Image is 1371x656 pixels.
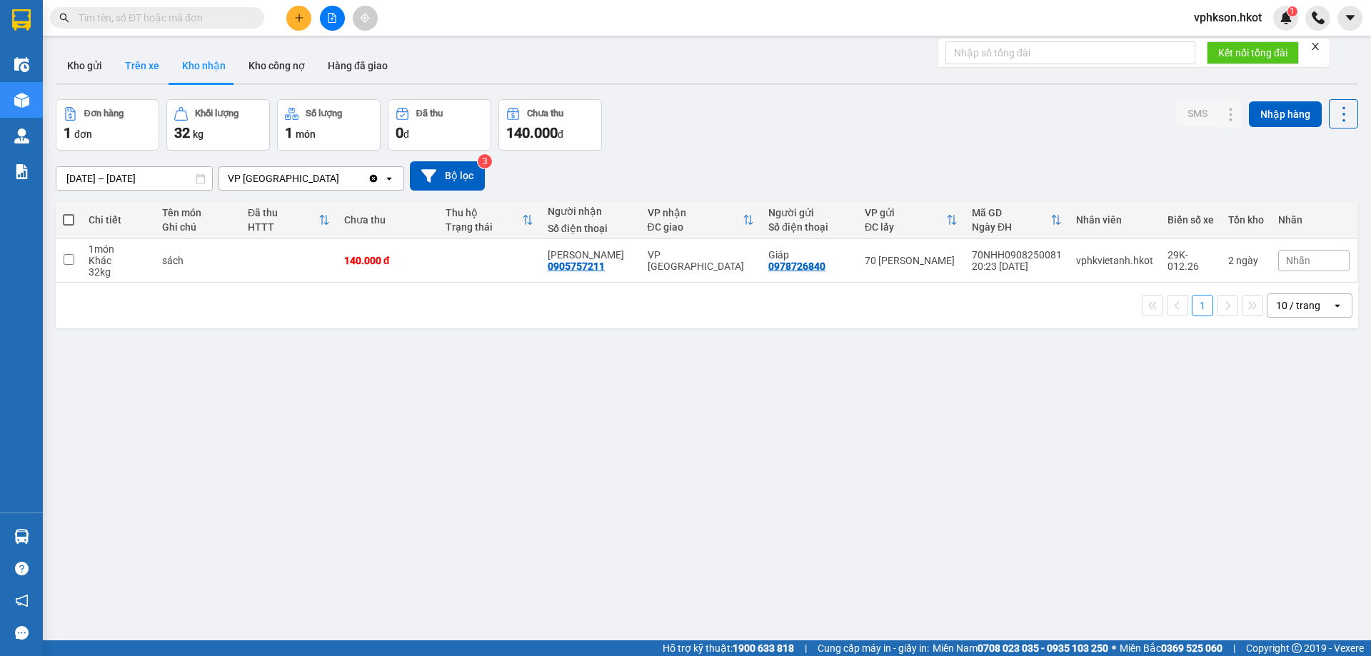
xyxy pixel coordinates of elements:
[1167,214,1214,226] div: Biển số xe
[1182,9,1273,26] span: vphkson.hkot
[1276,298,1320,313] div: 10 / trang
[15,594,29,607] span: notification
[79,10,247,26] input: Tìm tên, số ĐT hoặc mã đơn
[285,124,293,141] span: 1
[965,201,1069,239] th: Toggle SortBy
[294,13,304,23] span: plus
[248,221,318,233] div: HTTT
[14,529,29,544] img: warehouse-icon
[162,255,233,266] div: sách
[1344,11,1357,24] span: caret-down
[1280,11,1292,24] img: icon-new-feature
[1332,300,1343,311] svg: open
[171,49,237,83] button: Kho nhận
[818,640,929,656] span: Cung cấp máy in - giấy in:
[64,124,71,141] span: 1
[353,6,378,31] button: aim
[344,255,432,266] div: 140.000 đ
[15,626,29,640] span: message
[648,207,743,218] div: VP nhận
[316,49,399,83] button: Hàng đã giao
[768,261,825,272] div: 0978726840
[978,642,1108,654] strong: 0708 023 035 - 0935 103 250
[174,124,190,141] span: 32
[1176,101,1219,126] button: SMS
[166,99,270,151] button: Khối lượng32kg
[972,221,1050,233] div: Ngày ĐH
[972,207,1050,218] div: Mã GD
[368,173,379,184] svg: Clear value
[1249,101,1322,127] button: Nhập hàng
[56,49,114,83] button: Kho gửi
[506,124,558,141] span: 140.000
[768,207,850,218] div: Người gửi
[648,249,755,272] div: VP [GEOGRAPHIC_DATA]
[59,13,69,23] span: search
[1228,214,1264,226] div: Tồn kho
[1228,255,1264,266] div: 2
[1312,11,1325,24] img: phone-icon
[548,261,605,272] div: 0905757211
[1337,6,1362,31] button: caret-down
[438,201,541,239] th: Toggle SortBy
[320,6,345,31] button: file-add
[403,128,409,140] span: đ
[14,93,29,108] img: warehouse-icon
[277,99,381,151] button: Số lượng1món
[296,128,316,140] span: món
[972,249,1062,261] div: 70NHH0908250081
[114,49,171,83] button: Trên xe
[89,214,148,226] div: Chi tiết
[241,201,337,239] th: Toggle SortBy
[410,161,485,191] button: Bộ lọc
[193,128,204,140] span: kg
[344,214,432,226] div: Chưa thu
[162,221,233,233] div: Ghi chú
[56,99,159,151] button: Đơn hàng1đơn
[1120,640,1222,656] span: Miền Bắc
[733,642,794,654] strong: 1900 633 818
[14,164,29,179] img: solution-icon
[56,167,212,190] input: Select a date range.
[663,640,794,656] span: Hỗ trợ kỹ thuật:
[84,109,124,118] div: Đơn hàng
[1192,295,1213,316] button: 1
[858,201,965,239] th: Toggle SortBy
[933,640,1108,656] span: Miền Nam
[237,49,316,83] button: Kho công nợ
[498,99,602,151] button: Chưa thu140.000đ
[306,109,342,118] div: Số lượng
[805,640,807,656] span: |
[396,124,403,141] span: 0
[478,154,492,168] sup: 3
[15,562,29,575] span: question-circle
[865,221,946,233] div: ĐC lấy
[1287,6,1297,16] sup: 1
[1076,255,1153,266] div: vphkvietanh.hkot
[548,223,633,234] div: Số điện thoại
[1292,643,1302,653] span: copyright
[768,221,850,233] div: Số điện thoại
[1233,640,1235,656] span: |
[641,201,762,239] th: Toggle SortBy
[1286,255,1310,266] span: Nhãn
[383,173,395,184] svg: open
[648,221,743,233] div: ĐC giao
[341,171,342,186] input: Selected VP Đà Nẵng.
[548,206,633,217] div: Người nhận
[12,9,31,31] img: logo-vxr
[195,109,238,118] div: Khối lượng
[286,6,311,31] button: plus
[1076,214,1153,226] div: Nhân viên
[360,13,370,23] span: aim
[527,109,563,118] div: Chưa thu
[1278,214,1350,226] div: Nhãn
[89,243,148,255] div: 1 món
[1218,45,1287,61] span: Kết nối tổng đài
[248,207,318,218] div: Đã thu
[1207,41,1299,64] button: Kết nối tổng đài
[945,41,1195,64] input: Nhập số tổng đài
[558,128,563,140] span: đ
[548,249,633,261] div: Ngọc Ý
[327,13,337,23] span: file-add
